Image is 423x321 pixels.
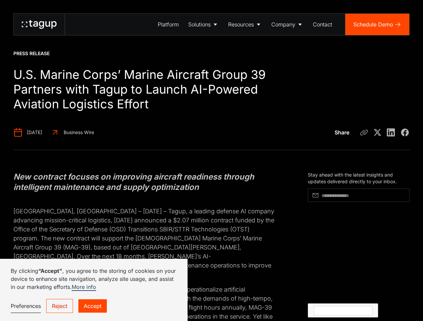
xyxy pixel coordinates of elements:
[308,14,337,35] a: Contact
[27,129,42,136] div: [DATE]
[271,20,295,28] div: Company
[153,14,184,35] a: Platform
[72,284,96,291] a: More info
[228,20,254,28] div: Resources
[158,20,179,28] div: Platform
[353,20,393,28] div: Schedule Demo
[13,68,279,112] h1: U.S. Marine Corps’ Marine Aircraft Group 39 Partners with Tagup to Launch AI-Powered Aviation Log...
[38,267,62,274] strong: “Accept”
[78,299,107,313] a: Accept
[13,50,50,57] div: Press Release
[184,14,223,35] a: Solutions
[335,128,349,136] div: Share
[188,20,211,28] div: Solutions
[11,267,177,291] p: By clicking , you agree to the storing of cookies on your device to enhance site navigation, anal...
[345,14,409,35] a: Schedule Demo
[267,14,308,35] a: Company
[313,20,332,28] div: Contact
[13,172,254,192] em: New contract focuses on improving aircraft readiness through intelligent maintenance and supply o...
[11,299,41,313] a: Preferences
[64,129,94,136] div: Business Wire
[308,172,410,185] div: Stay ahead with the latest insights and updates delivered directly to your inbox.
[46,299,73,313] a: Reject
[13,198,276,279] p: [GEOGRAPHIC_DATA], [GEOGRAPHIC_DATA] – [DATE] – Tagup, a leading defense AI company advancing mis...
[223,14,267,35] a: Resources
[50,128,94,137] a: Business Wire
